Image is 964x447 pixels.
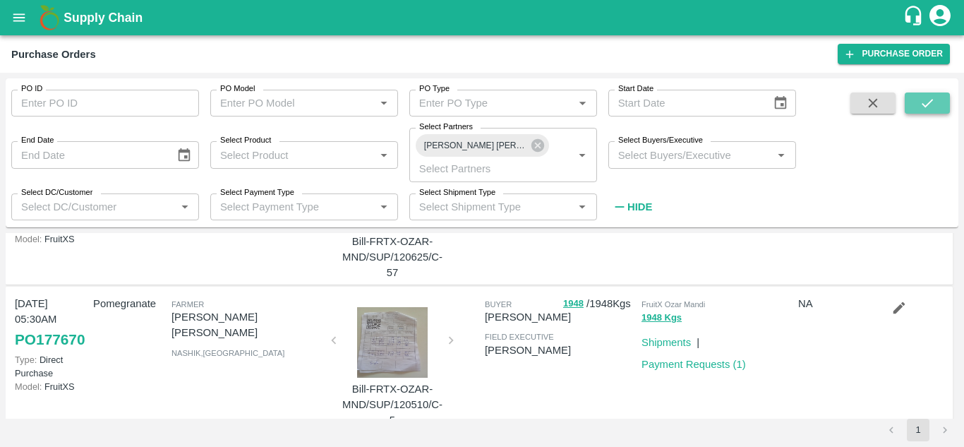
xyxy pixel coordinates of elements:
input: Enter PO ID [11,90,199,117]
input: Enter PO Model [215,94,352,112]
label: Select Payment Type [220,187,294,198]
label: Start Date [618,83,653,95]
button: Open [375,146,393,165]
div: customer-support [903,5,927,30]
label: PO Type [419,83,450,95]
input: Select DC/Customer [16,198,171,216]
p: / 1948 Kgs [563,296,636,312]
nav: pagination navigation [878,419,958,441]
b: Supply Chain [64,11,143,25]
a: Shipments [641,337,691,348]
p: Bill-FRTX-OZAR-MND/SUP/120625/C-57 [339,234,445,281]
span: field executive [485,333,554,341]
label: PO Model [220,83,255,95]
div: [PERSON_NAME] [PERSON_NAME]-Nashik, Nashik-9890195458 [416,134,549,157]
div: Purchase Orders [11,45,96,64]
button: open drawer [3,1,35,34]
input: Select Buyers/Executive [613,145,769,164]
img: logo [35,4,64,32]
label: Select Buyers/Executive [618,135,703,146]
button: page 1 [907,419,929,441]
button: Open [573,94,591,112]
label: Select Product [220,135,271,146]
span: Type: [15,354,37,365]
input: Enter PO Type [414,94,551,112]
a: Supply Chain [64,8,903,28]
span: Model: [15,234,42,244]
input: Select Product [215,145,370,164]
span: Farmer [171,300,204,309]
button: 1948 Kgs [641,310,682,326]
p: [PERSON_NAME] [485,309,571,325]
span: [PERSON_NAME] [PERSON_NAME]-Nashik, Nashik-9890195458 [416,138,534,153]
a: Purchase Order [838,44,950,64]
button: Open [375,198,393,216]
input: Select Shipment Type [414,198,570,216]
div: account of current user [927,3,953,32]
strong: Hide [627,201,652,213]
label: Select Shipment Type [419,187,495,198]
button: Open [375,94,393,112]
p: Pomegranate [93,296,166,311]
input: Select Payment Type [215,198,352,216]
label: Select DC/Customer [21,187,92,198]
label: PO ID [21,83,42,95]
button: Hide [608,195,656,219]
p: Bill-FRTX-OZAR-MND/SUP/120510/C-5 [339,381,445,429]
p: [PERSON_NAME] [485,342,571,358]
p: [PERSON_NAME] [PERSON_NAME] [171,309,323,341]
button: 1948 [563,296,584,312]
span: NASHIK , [GEOGRAPHIC_DATA] [171,349,284,357]
p: NA [798,296,871,311]
button: Open [176,198,194,216]
button: Open [772,146,790,165]
button: Open [573,198,591,216]
span: buyer [485,300,512,309]
button: Open [573,146,591,165]
a: Payment Requests (1) [641,359,746,370]
input: End Date [11,141,165,168]
span: Model: [15,381,42,392]
a: PO177670 [15,327,85,352]
button: Choose date [171,142,198,169]
p: Direct Purchase [15,353,88,380]
p: FruitXS [15,380,88,393]
p: [DATE] 05:30AM [15,296,88,328]
input: Start Date [608,90,762,117]
span: FruitX Ozar Mandi [641,300,705,309]
label: End Date [21,135,54,146]
label: Select Partners [419,121,473,133]
input: Select Partners [414,159,551,177]
div: | [691,329,699,350]
p: FruitXS [15,232,88,246]
button: Choose date [767,90,794,117]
